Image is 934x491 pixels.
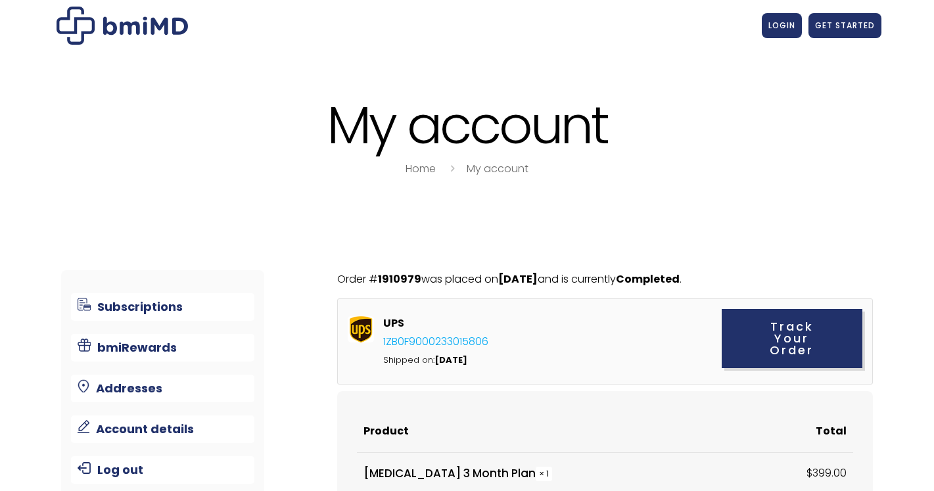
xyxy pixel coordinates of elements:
[467,161,528,176] a: My account
[762,13,802,38] a: LOGIN
[536,467,552,481] strong: × 1
[383,351,672,369] div: Shipped on:
[722,309,862,368] a: Track Your Order
[57,7,188,45] img: My account
[337,270,873,289] p: Order # was placed on and is currently .
[672,411,853,452] th: Total
[383,334,488,349] a: 1ZB0F9000233015806
[357,411,672,452] th: Product
[348,316,374,342] img: ups.png
[383,314,668,333] strong: UPS
[71,456,254,484] a: Log out
[71,415,254,443] a: Account details
[815,20,875,31] span: GET STARTED
[406,161,436,176] a: Home
[616,271,680,287] mark: Completed
[71,375,254,402] a: Addresses
[445,161,459,176] i: breadcrumbs separator
[768,20,795,31] span: LOGIN
[806,465,812,480] span: $
[806,465,847,480] bdi: 399.00
[808,13,881,38] a: GET STARTED
[498,271,538,287] mark: [DATE]
[71,293,254,321] a: Subscriptions
[53,97,881,153] h1: My account
[434,354,467,366] strong: [DATE]
[378,271,421,287] mark: 1910979
[71,334,254,362] a: bmiRewards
